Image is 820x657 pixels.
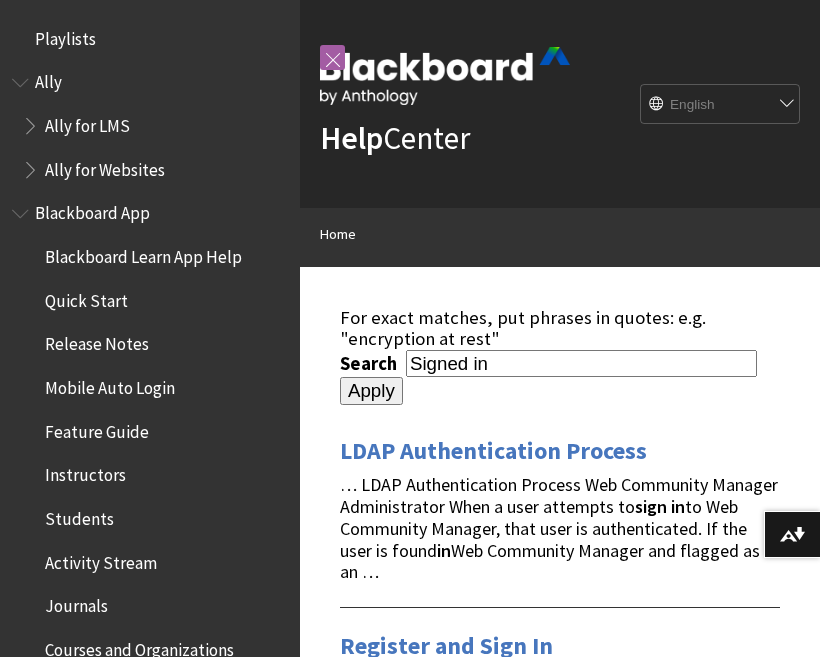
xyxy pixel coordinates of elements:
span: Ally for LMS [45,109,130,136]
nav: Book outline for Playlists [12,22,288,56]
a: LDAP Authentication Process [340,435,647,467]
span: Instructors [45,459,126,486]
strong: sign [635,495,667,518]
a: HelpCenter [320,118,470,158]
span: Mobile Auto Login [45,371,175,398]
span: Blackboard Learn App Help [45,240,242,267]
img: Blackboard by Anthology [320,47,570,105]
span: Blackboard App [35,197,150,224]
span: Feature Guide [45,415,149,442]
label: Search [340,352,402,375]
strong: in [671,495,685,518]
span: Journals [45,590,108,617]
span: Playlists [35,22,96,49]
input: Apply [340,377,403,405]
span: Release Notes [45,328,149,355]
span: Ally for Websites [45,153,165,180]
span: Students [45,502,114,529]
strong: Help [320,118,383,158]
span: Quick Start [45,284,128,311]
select: Site Language Selector [641,85,801,125]
a: Home [320,222,356,247]
span: Ally [35,66,62,93]
div: For exact matches, put phrases in quotes: e.g. "encryption at rest" [340,307,780,350]
strong: in [437,539,451,562]
span: … LDAP Authentication Process Web Community Manager Administrator When a user attempts to to Web ... [340,473,778,583]
span: Activity Stream [45,546,157,573]
nav: Book outline for Anthology Ally Help [12,66,288,187]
